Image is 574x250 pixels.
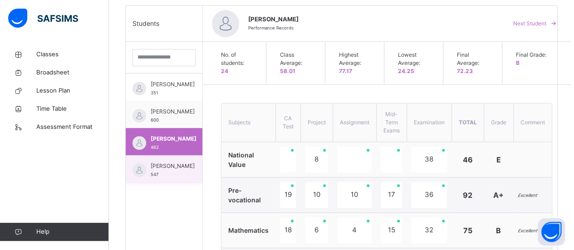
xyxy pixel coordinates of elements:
div: 32 [411,217,447,243]
span: National Value [228,151,254,168]
div: 38 [411,147,447,172]
span: No. of students: [221,51,257,67]
i: Excellent [518,192,537,198]
span: Classes [36,50,109,59]
div: 18 [280,217,296,243]
span: 547 [151,172,158,177]
span: [PERSON_NAME] [248,15,497,24]
th: Project [300,103,333,142]
div: 8 [305,147,328,172]
div: 15 [381,217,402,243]
span: Class Average: [280,51,316,67]
span: [PERSON_NAME] [151,108,195,116]
div: 10 [305,182,328,208]
img: default.svg [132,136,146,150]
div: 36 [411,182,447,208]
span: Lesson Plan [36,86,109,95]
span: Students [132,19,159,28]
span: Pre-vocational [228,186,261,204]
span: Final Average: [457,51,493,67]
div: 17 [381,182,402,208]
button: Open asap [538,218,565,245]
span: 462 [151,145,159,150]
span: Highest Average: [339,51,375,67]
div: 19 [280,182,296,208]
th: Examination [407,103,451,142]
span: 24 [221,68,228,74]
span: 75 [463,226,472,235]
img: safsims [8,9,78,28]
span: Next Student [513,20,546,28]
span: Broadsheet [36,68,109,77]
th: Assignment [333,103,376,142]
span: Help [36,227,108,236]
span: 92 [463,191,472,200]
div: 6 [305,217,328,243]
th: CA Test [275,103,300,142]
th: Subjects [221,103,275,142]
img: default.svg [132,82,146,95]
span: 351 [151,90,158,95]
span: B [516,59,520,66]
th: Grade [484,103,513,142]
span: B [496,226,501,235]
i: Excellent [518,228,537,233]
span: E [496,155,501,164]
span: Time Table [36,104,109,113]
span: Performance Records [248,25,294,30]
span: [PERSON_NAME] [151,80,195,88]
span: 77.17 [339,68,352,74]
span: A+ [493,191,504,200]
th: Comment [513,103,552,142]
span: [PERSON_NAME] [151,135,196,143]
span: 72.23 [457,68,473,74]
th: Mid-Term Exams [376,103,407,142]
span: [PERSON_NAME] [151,162,195,170]
span: Lowest Average: [398,51,434,67]
img: default.svg [132,109,146,123]
div: 10 [337,182,372,208]
span: 46 [463,155,473,164]
span: Mathematics [228,226,269,234]
span: 58.01 [280,68,295,74]
span: 24.25 [398,68,414,74]
img: default.svg [212,10,239,37]
div: 4 [337,217,372,243]
img: default.svg [132,163,146,177]
span: Final Grade: [516,51,552,59]
span: Total [459,119,477,126]
span: 600 [151,118,159,123]
span: Assessment Format [36,123,109,132]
